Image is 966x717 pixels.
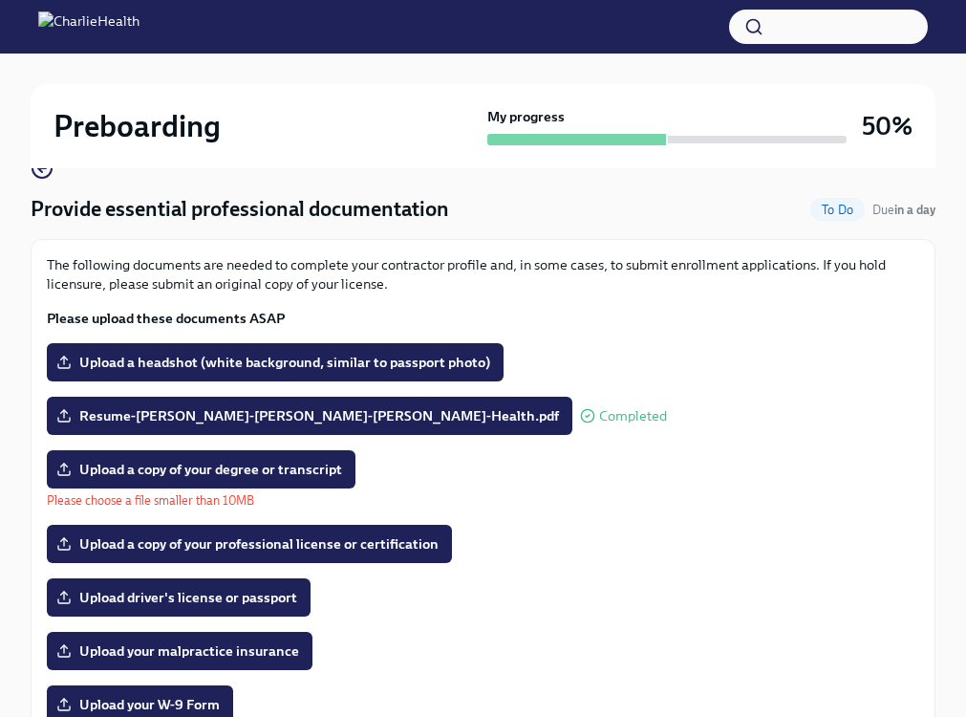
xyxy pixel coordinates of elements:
strong: Please upload these documents ASAP [47,310,285,327]
span: Resume-[PERSON_NAME]-[PERSON_NAME]-[PERSON_NAME]-Health.pdf [60,406,559,425]
h4: Provide essential professional documentation [31,195,449,224]
label: Resume-[PERSON_NAME]-[PERSON_NAME]-[PERSON_NAME]-Health.pdf [47,397,572,435]
span: Upload your W-9 Form [60,695,220,714]
h3: 50% [862,109,912,143]
span: Upload a copy of your degree or transcript [60,460,342,479]
img: CharlieHealth [38,11,140,42]
label: Upload a copy of your professional license or certification [47,525,452,563]
label: Upload your malpractice insurance [47,632,312,670]
strong: My progress [487,107,565,126]
span: Upload your malpractice insurance [60,641,299,661]
span: Upload driver's license or passport [60,588,297,607]
h2: Preboarding [54,107,221,145]
strong: in a day [894,203,935,217]
span: August 23rd, 2025 09:00 [872,201,935,219]
span: Upload a copy of your professional license or certification [60,534,439,554]
span: Due [872,203,935,217]
span: Completed [599,409,667,424]
label: Upload a copy of your degree or transcript [47,450,355,489]
label: Upload a headshot (white background, similar to passport photo) [47,343,504,381]
span: Upload a headshot (white background, similar to passport photo) [60,353,490,372]
label: Upload driver's license or passport [47,578,311,617]
p: Please choose a file smaller than 10MB [47,491,355,510]
p: The following documents are needed to complete your contractor profile and, in some cases, to sub... [47,255,919,293]
span: To Do [810,203,865,217]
